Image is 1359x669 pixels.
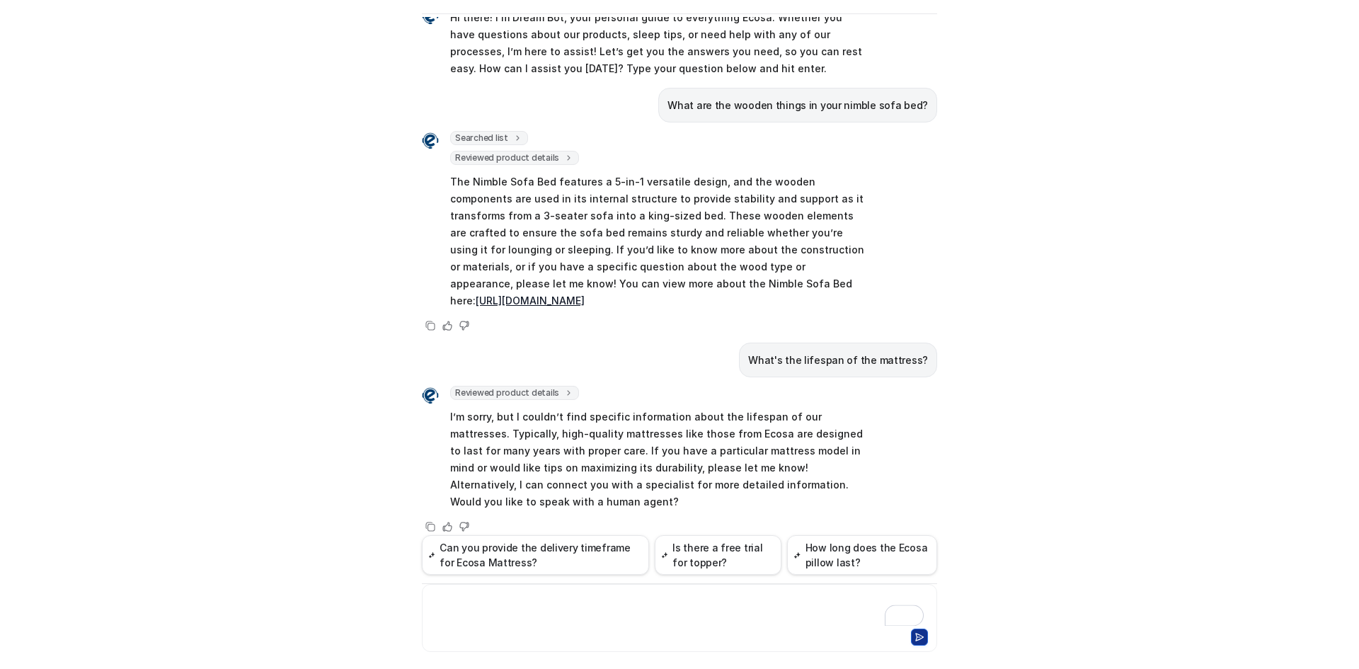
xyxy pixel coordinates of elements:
[787,535,937,575] button: How long does the Ecosa pillow last?
[422,535,649,575] button: Can you provide the delivery timeframe for Ecosa Mattress?
[450,386,579,400] span: Reviewed product details
[450,408,864,510] p: I’m sorry, but I couldn’t find specific information about the lifespan of our mattresses. Typical...
[450,9,864,77] p: Hi there! I’m Dream Bot, your personal guide to everything Ecosa. Whether you have questions abou...
[450,131,528,145] span: Searched list
[667,97,928,114] p: What are the wooden things in your nimble sofa bed?
[655,535,781,575] button: Is there a free trial for topper?
[476,295,585,307] a: [URL][DOMAIN_NAME]
[422,132,439,149] img: Widget
[450,151,579,165] span: Reviewed product details
[425,593,934,626] div: To enrich screen reader interactions, please activate Accessibility in Grammarly extension settings
[422,387,439,404] img: Widget
[748,352,928,369] p: What's the lifespan of the mattress?
[450,173,864,309] p: The Nimble Sofa Bed features a 5-in-1 versatile design, and the wooden components are used in its...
